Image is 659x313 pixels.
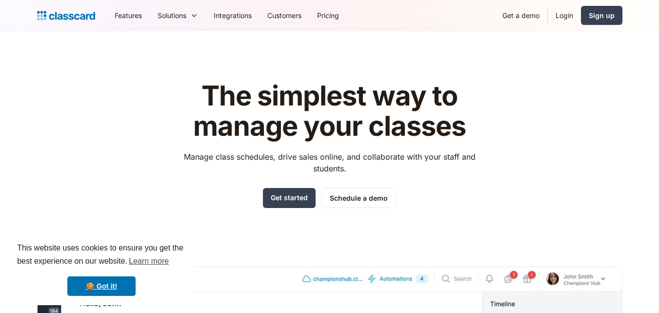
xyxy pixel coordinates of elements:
[581,6,622,25] a: Sign up
[548,4,581,26] a: Login
[37,9,95,22] a: Logo
[175,151,484,174] p: Manage class schedules, drive sales online, and collaborate with your staff and students.
[309,4,347,26] a: Pricing
[589,10,615,21] div: Sign up
[260,4,309,26] a: Customers
[206,4,260,26] a: Integrations
[263,188,316,208] a: Get started
[17,242,186,269] span: This website uses cookies to ensure you get the best experience on our website.
[321,188,396,208] a: Schedule a demo
[8,233,195,305] div: cookieconsent
[158,10,186,21] div: Solutions
[150,4,206,26] div: Solutions
[127,254,170,269] a: learn more about cookies
[175,81,484,141] h1: The simplest way to manage your classes
[107,4,150,26] a: Features
[495,4,547,26] a: Get a demo
[67,276,136,296] a: dismiss cookie message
